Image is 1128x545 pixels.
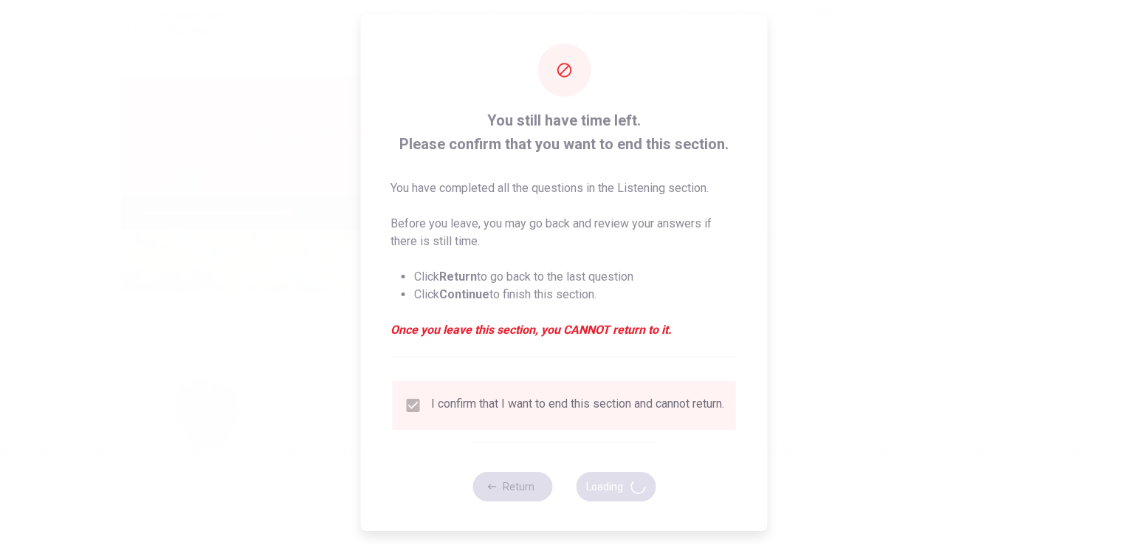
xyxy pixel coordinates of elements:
[391,109,738,156] span: You still have time left. Please confirm that you want to end this section.
[391,321,738,339] em: Once you leave this section, you CANNOT return to it.
[576,472,656,501] button: Loading
[391,215,738,250] p: Before you leave, you may go back and review your answers if there is still time.
[391,179,738,197] p: You have completed all the questions in the Listening section.
[414,268,738,286] li: Click to go back to the last question
[439,270,477,284] strong: Return
[431,397,724,414] div: I confirm that I want to end this section and cannot return.
[439,287,489,301] strong: Continue
[472,472,552,501] button: Return
[414,286,738,304] li: Click to finish this section.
